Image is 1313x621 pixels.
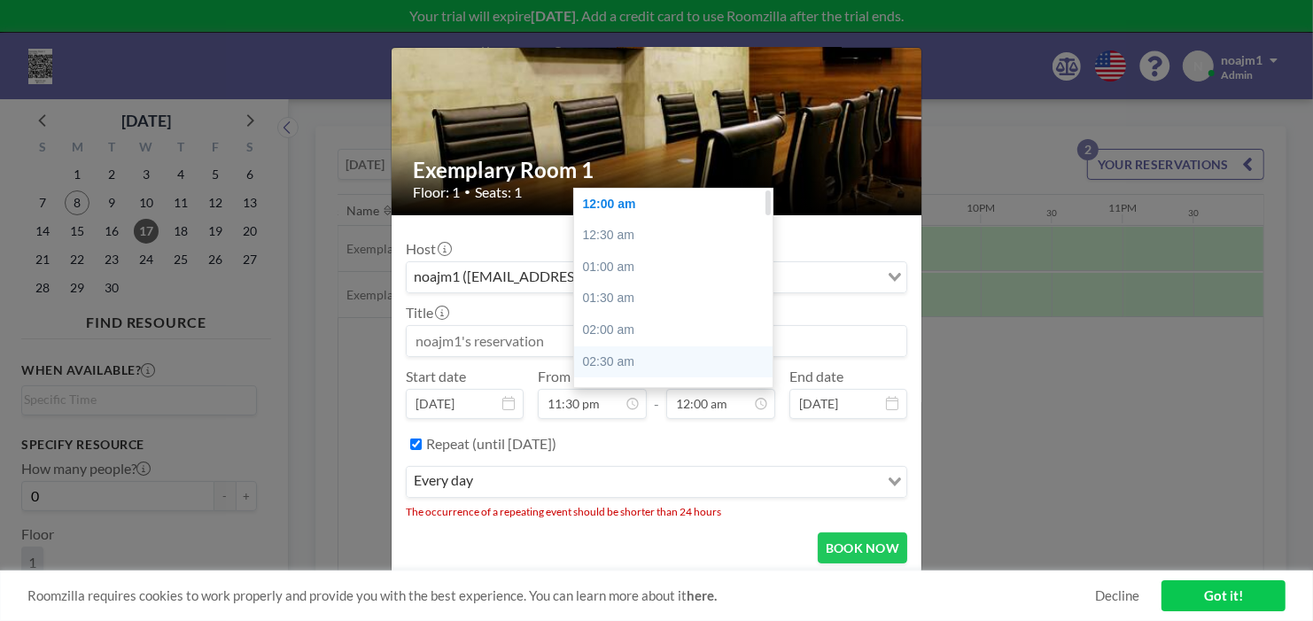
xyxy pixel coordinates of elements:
div: 12:00 am [574,189,782,221]
input: Search for option [478,470,877,493]
a: Got it! [1161,580,1286,611]
label: Start date [406,368,466,385]
li: The occurrence of a repeating event should be shorter than 24 hours [406,505,907,518]
div: 01:00 am [574,252,782,283]
span: Roomzilla requires cookies to work properly and provide you with the best experience. You can lea... [27,587,1095,604]
div: Search for option [407,262,906,292]
span: every day [410,470,477,493]
button: BOOK NOW [818,532,907,563]
span: • [464,185,470,198]
span: Seats: 1 [475,183,522,201]
h2: Exemplary Room 1 [413,157,902,183]
label: From [538,368,571,385]
span: - [654,374,659,413]
div: 02:00 am [574,314,782,346]
div: 03:00 am [574,377,782,409]
input: Search for option [711,266,877,289]
a: here. [687,587,717,603]
div: 12:30 am [574,220,782,252]
label: Title [406,304,447,322]
div: 01:30 am [574,283,782,314]
input: noajm1's reservation [407,326,906,356]
label: End date [789,368,843,385]
span: noajm1 ([EMAIL_ADDRESS][DOMAIN_NAME]) [410,266,710,289]
div: Search for option [407,467,906,497]
a: Decline [1095,587,1139,604]
div: 02:30 am [574,346,782,378]
label: Host [406,240,450,258]
label: Repeat (until [DATE]) [426,435,556,453]
span: Floor: 1 [413,183,460,201]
